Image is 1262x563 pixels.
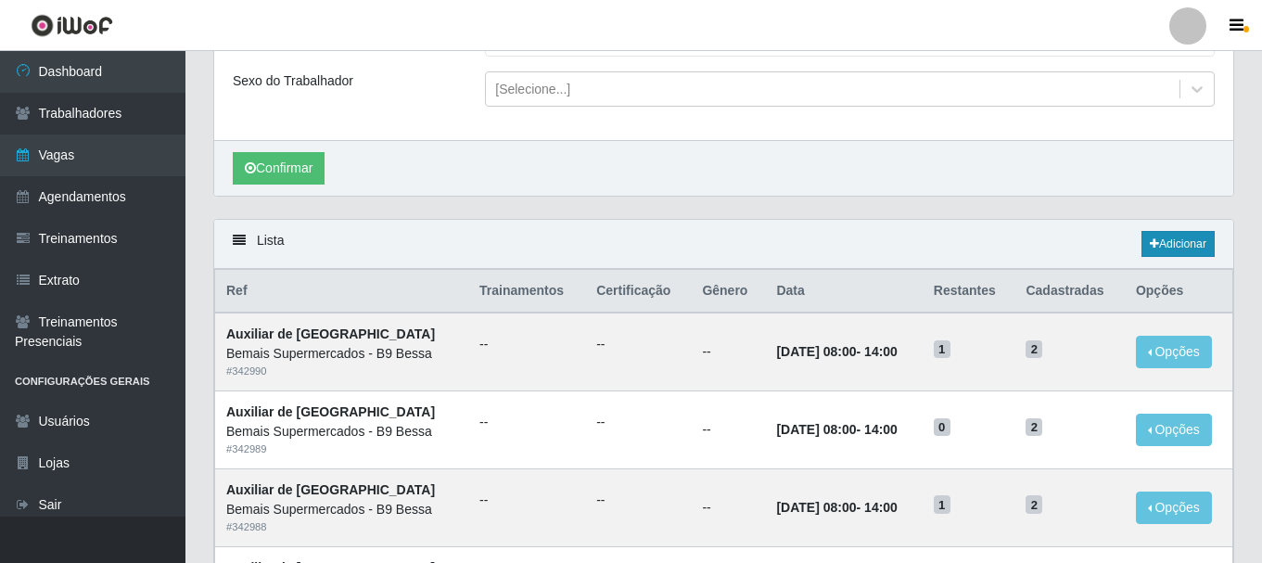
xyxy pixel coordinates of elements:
strong: - [776,422,897,437]
th: Ref [215,270,469,313]
ul: -- [596,491,680,510]
time: 14:00 [864,422,898,437]
div: # 342990 [226,364,457,379]
strong: - [776,500,897,515]
button: Opções [1136,336,1212,368]
div: Bemais Supermercados - B9 Bessa [226,500,457,519]
th: Cadastradas [1014,270,1124,313]
th: Opções [1125,270,1233,313]
time: 14:00 [864,500,898,515]
span: 0 [934,418,950,437]
span: 2 [1026,340,1042,359]
span: 1 [934,340,950,359]
button: Opções [1136,492,1212,524]
ul: -- [596,335,680,354]
span: 2 [1026,495,1042,514]
a: Adicionar [1141,231,1215,257]
ul: -- [596,413,680,432]
div: # 342989 [226,441,457,457]
div: Bemais Supermercados - B9 Bessa [226,344,457,364]
label: Sexo do Trabalhador [233,71,353,91]
time: [DATE] 08:00 [776,422,856,437]
span: 1 [934,495,950,514]
div: [Selecione...] [495,80,570,99]
time: 14:00 [864,344,898,359]
span: 2 [1026,418,1042,437]
button: Confirmar [233,152,325,185]
strong: - [776,344,897,359]
th: Certificação [585,270,691,313]
div: # 342988 [226,519,457,535]
strong: Auxiliar de [GEOGRAPHIC_DATA] [226,482,435,497]
td: -- [691,313,765,390]
th: Data [765,270,922,313]
th: Trainamentos [468,270,585,313]
img: CoreUI Logo [31,14,113,37]
td: -- [691,468,765,546]
td: -- [691,391,765,469]
strong: Auxiliar de [GEOGRAPHIC_DATA] [226,404,435,419]
div: Lista [214,220,1233,269]
strong: Auxiliar de [GEOGRAPHIC_DATA] [226,326,435,341]
ul: -- [479,335,574,354]
th: Restantes [923,270,1015,313]
ul: -- [479,413,574,432]
ul: -- [479,491,574,510]
div: Bemais Supermercados - B9 Bessa [226,422,457,441]
time: [DATE] 08:00 [776,500,856,515]
time: [DATE] 08:00 [776,344,856,359]
th: Gênero [691,270,765,313]
button: Opções [1136,414,1212,446]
